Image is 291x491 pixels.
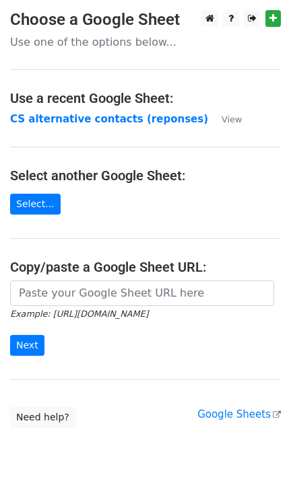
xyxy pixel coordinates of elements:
[222,114,242,124] small: View
[10,35,281,49] p: Use one of the options below...
[10,309,148,319] small: Example: [URL][DOMAIN_NAME]
[208,113,242,125] a: View
[10,90,281,106] h4: Use a recent Google Sheet:
[10,10,281,30] h3: Choose a Google Sheet
[10,335,44,356] input: Next
[10,167,281,184] h4: Select another Google Sheet:
[10,259,281,275] h4: Copy/paste a Google Sheet URL:
[197,408,281,420] a: Google Sheets
[10,194,61,215] a: Select...
[10,280,274,306] input: Paste your Google Sheet URL here
[10,113,208,125] a: CS alternative contacts (reponses)
[10,407,75,428] a: Need help?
